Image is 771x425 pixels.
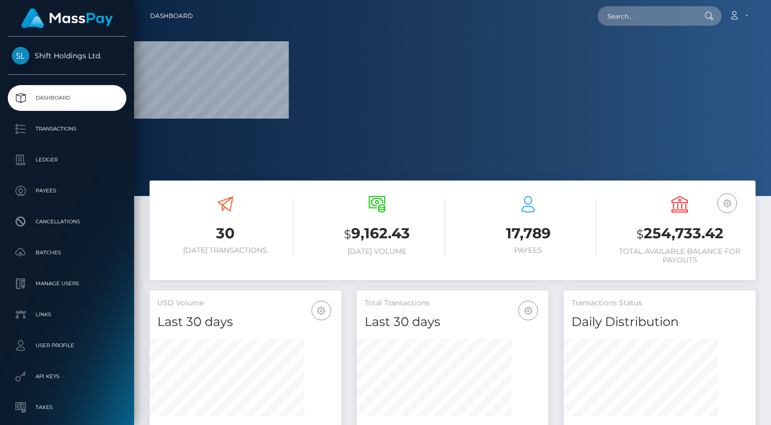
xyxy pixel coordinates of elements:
p: API Keys [12,369,122,384]
h6: Payees [461,246,597,255]
a: Dashboard [150,5,193,27]
small: $ [636,227,644,241]
p: Payees [12,183,122,199]
p: Transactions [12,121,122,137]
p: Batches [12,245,122,260]
a: Taxes [8,395,126,420]
h4: Last 30 days [157,313,334,331]
a: Links [8,302,126,328]
img: Shift Holdings Ltd. [12,47,29,64]
a: Transactions [8,116,126,142]
h4: Daily Distribution [571,313,748,331]
h6: Total Available Balance for Payouts [612,247,748,265]
h4: Last 30 days [365,313,541,331]
img: MassPay Logo [21,8,113,28]
h3: 9,162.43 [309,223,445,244]
h5: USD Volume [157,298,334,308]
a: Ledger [8,147,126,173]
a: Cancellations [8,209,126,235]
h3: 17,789 [461,223,597,243]
p: Ledger [12,152,122,168]
a: Batches [8,240,126,266]
p: User Profile [12,338,122,353]
h3: 254,733.42 [612,223,748,244]
span: Shift Holdings Ltd. [8,51,126,60]
p: Dashboard [12,90,122,106]
h3: 30 [157,223,293,243]
a: Dashboard [8,85,126,111]
small: $ [344,227,351,241]
h6: [DATE] Volume [309,247,445,256]
p: Links [12,307,122,322]
a: Manage Users [8,271,126,297]
h5: Transactions Status [571,298,748,308]
a: API Keys [8,364,126,389]
p: Manage Users [12,276,122,291]
p: Taxes [12,400,122,415]
a: User Profile [8,333,126,358]
h6: [DATE] Transactions [157,246,293,255]
input: Search... [598,6,695,26]
p: Cancellations [12,214,122,230]
a: Payees [8,178,126,204]
h5: Total Transactions [365,298,541,308]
